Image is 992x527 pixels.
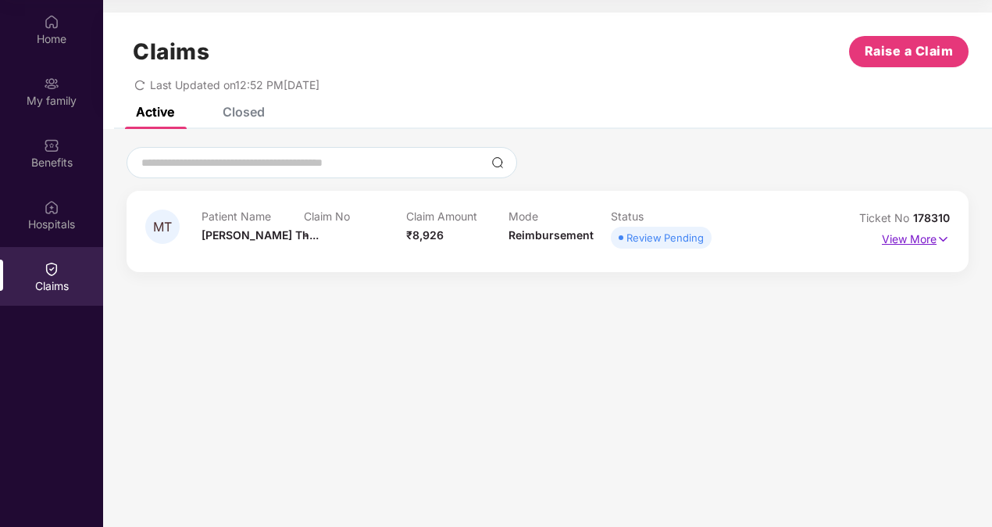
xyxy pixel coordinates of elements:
p: Claim No [304,210,406,223]
img: svg+xml;base64,PHN2ZyB3aWR0aD0iMjAiIGhlaWdodD0iMjAiIHZpZXdCb3g9IjAgMCAyMCAyMCIgZmlsbD0ibm9uZSIgeG... [44,76,59,91]
span: redo [134,78,145,91]
span: - [304,228,309,242]
div: Closed [223,104,265,120]
img: svg+xml;base64,PHN2ZyBpZD0iSG9zcGl0YWxzIiB4bWxucz0iaHR0cDovL3d3dy53My5vcmcvMjAwMC9zdmciIHdpZHRoPS... [44,199,59,215]
p: Claim Amount [406,210,508,223]
p: Patient Name [202,210,304,223]
img: svg+xml;base64,PHN2ZyB4bWxucz0iaHR0cDovL3d3dy53My5vcmcvMjAwMC9zdmciIHdpZHRoPSIxNyIgaGVpZ2h0PSIxNy... [937,231,950,248]
p: Status [611,210,713,223]
span: Raise a Claim [865,41,954,61]
img: svg+xml;base64,PHN2ZyBpZD0iQmVuZWZpdHMiIHhtbG5zPSJodHRwOi8vd3d3LnczLm9yZy8yMDAwL3N2ZyIgd2lkdGg9Ij... [44,138,59,153]
span: ₹8,926 [406,228,444,242]
p: Mode [508,210,611,223]
img: svg+xml;base64,PHN2ZyBpZD0iSG9tZSIgeG1sbnM9Imh0dHA6Ly93d3cudzMub3JnLzIwMDAvc3ZnIiB3aWR0aD0iMjAiIG... [44,14,59,30]
p: View More [882,227,950,248]
div: Active [136,104,174,120]
span: Ticket No [859,211,913,224]
button: Raise a Claim [849,36,969,67]
h1: Claims [133,38,209,65]
img: svg+xml;base64,PHN2ZyBpZD0iQ2xhaW0iIHhtbG5zPSJodHRwOi8vd3d3LnczLm9yZy8yMDAwL3N2ZyIgd2lkdGg9IjIwIi... [44,261,59,277]
span: Reimbursement [508,228,594,242]
span: 178310 [913,211,950,224]
span: Last Updated on 12:52 PM[DATE] [150,78,319,91]
div: Review Pending [626,230,704,246]
span: [PERSON_NAME] Th... [202,228,319,242]
span: MT [153,220,172,234]
img: svg+xml;base64,PHN2ZyBpZD0iU2VhcmNoLTMyeDMyIiB4bWxucz0iaHR0cDovL3d3dy53My5vcmcvMjAwMC9zdmciIHdpZH... [491,156,504,169]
